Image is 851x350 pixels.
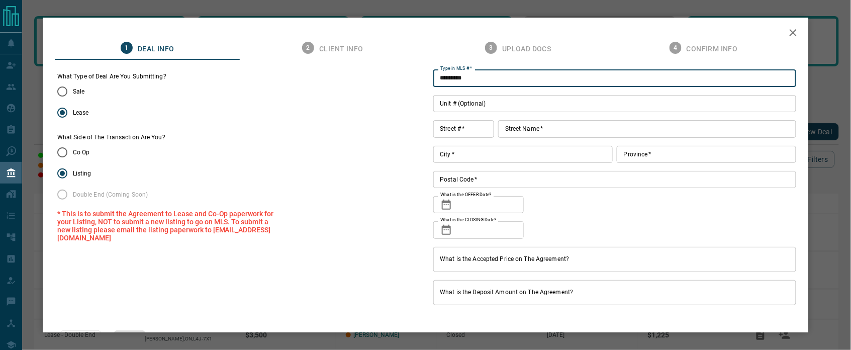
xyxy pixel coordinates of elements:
span: Deal Info [138,45,174,54]
span: Lease [73,108,89,117]
label: What is the CLOSING Date? [440,217,497,223]
text: 1 [125,44,128,51]
span: Co Op [73,148,90,157]
label: What is the OFFER Date? [440,192,492,198]
span: Double End (Coming Soon) [73,190,148,199]
span: Listing [73,169,91,178]
label: Type in MLS # [440,65,472,72]
p: * This is to submit the Agreement to Lease and Co-Op paperwork for your Listing, NOT to submit a ... [57,210,275,242]
span: Sale [73,87,84,96]
legend: What Type of Deal Are You Submitting? [57,72,166,81]
label: What Side of The Transaction Are You? [57,133,165,142]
